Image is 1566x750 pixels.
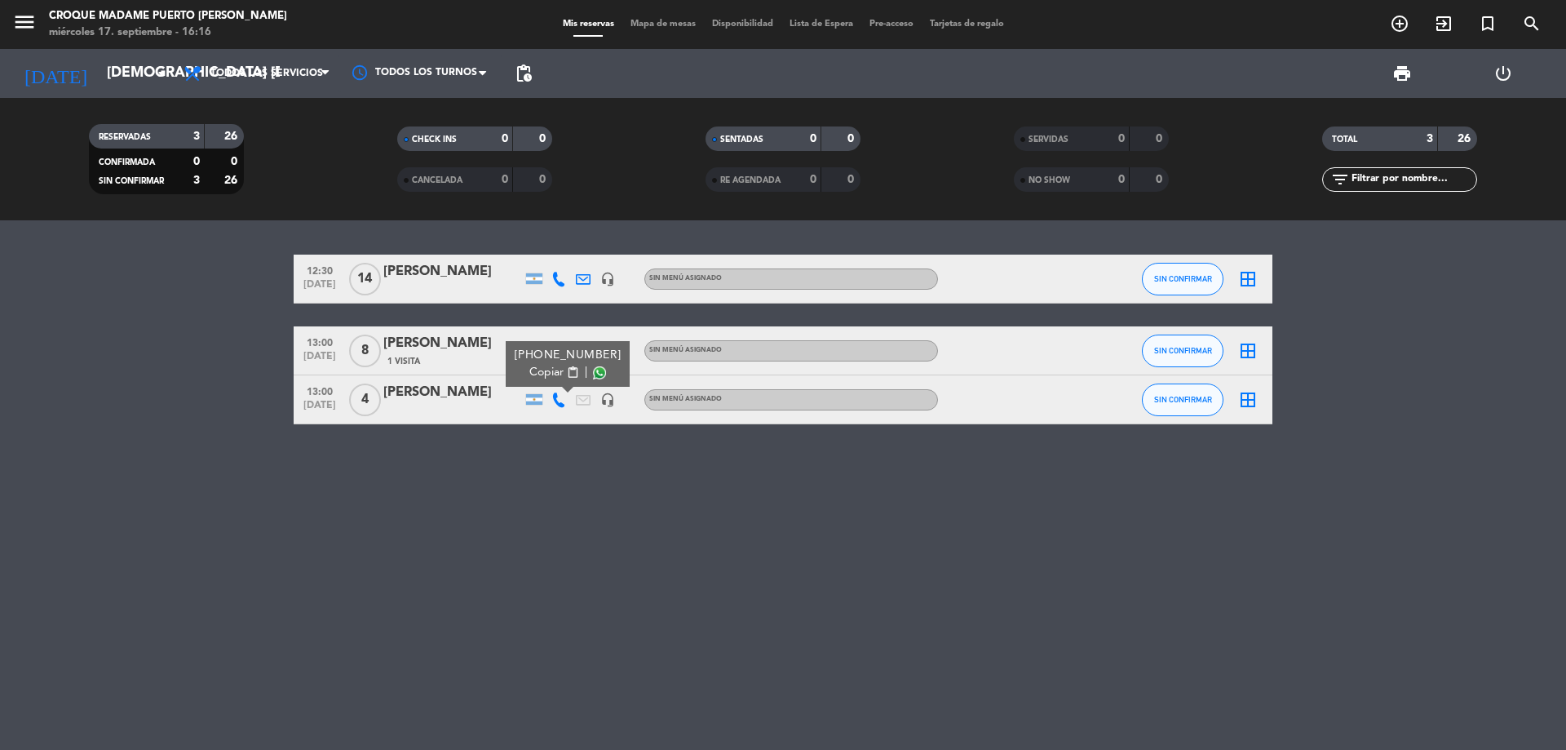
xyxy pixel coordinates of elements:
[12,10,37,34] i: menu
[555,20,622,29] span: Mis reservas
[210,68,323,79] span: Todos los servicios
[299,400,340,419] span: [DATE]
[1330,170,1350,189] i: filter_list
[649,347,722,353] span: Sin menú asignado
[1029,135,1068,144] span: SERVIDAS
[585,364,588,381] span: |
[99,158,155,166] span: CONFIRMADA
[152,64,171,83] i: arrow_drop_down
[600,272,615,286] i: headset_mic
[1154,346,1212,355] span: SIN CONFIRMAR
[1154,274,1212,283] span: SIN CONFIRMAR
[193,131,200,142] strong: 3
[649,275,722,282] span: Sin menú asignado
[922,20,1012,29] span: Tarjetas de regalo
[720,135,763,144] span: SENTADAS
[99,133,151,141] span: RESERVADAS
[383,261,522,282] div: [PERSON_NAME]
[299,260,340,279] span: 12:30
[1142,335,1223,367] button: SIN CONFIRMAR
[193,175,200,186] strong: 3
[1434,14,1453,33] i: exit_to_app
[299,279,340,298] span: [DATE]
[12,55,99,91] i: [DATE]
[1332,135,1357,144] span: TOTAL
[515,347,622,364] div: [PHONE_NUMBER]
[810,133,816,144] strong: 0
[1154,395,1212,404] span: SIN CONFIRMAR
[529,364,564,381] span: Copiar
[539,174,549,185] strong: 0
[12,10,37,40] button: menu
[622,20,704,29] span: Mapa de mesas
[1118,174,1125,185] strong: 0
[299,332,340,351] span: 13:00
[1458,133,1474,144] strong: 26
[1493,64,1513,83] i: power_settings_new
[231,156,241,167] strong: 0
[412,176,462,184] span: CANCELADA
[224,131,241,142] strong: 26
[1390,14,1409,33] i: add_circle_outline
[1392,64,1412,83] span: print
[781,20,861,29] span: Lista de Espera
[704,20,781,29] span: Disponibilidad
[193,156,200,167] strong: 0
[349,384,381,416] span: 4
[299,351,340,370] span: [DATE]
[1453,49,1554,98] div: LOG OUT
[1142,263,1223,295] button: SIN CONFIRMAR
[567,366,579,379] span: content_paste
[1156,174,1166,185] strong: 0
[299,381,340,400] span: 13:00
[349,263,381,295] span: 14
[383,382,522,403] div: [PERSON_NAME]
[1350,171,1476,189] input: Filtrar por nombre...
[1238,341,1258,361] i: border_all
[514,64,533,83] span: pending_actions
[49,8,287,24] div: Croque Madame Puerto [PERSON_NAME]
[224,175,241,186] strong: 26
[502,133,508,144] strong: 0
[847,133,857,144] strong: 0
[1427,133,1433,144] strong: 3
[720,176,781,184] span: RE AGENDADA
[1118,133,1125,144] strong: 0
[847,174,857,185] strong: 0
[600,393,615,407] i: headset_mic
[649,396,722,402] span: Sin menú asignado
[529,364,579,381] button: Copiarcontent_paste
[387,355,420,368] span: 1 Visita
[861,20,922,29] span: Pre-acceso
[383,333,522,354] div: [PERSON_NAME]
[1156,133,1166,144] strong: 0
[1478,14,1497,33] i: turned_in_not
[99,177,164,185] span: SIN CONFIRMAR
[502,174,508,185] strong: 0
[1142,384,1223,416] button: SIN CONFIRMAR
[1238,390,1258,410] i: border_all
[412,135,457,144] span: CHECK INS
[49,24,287,41] div: miércoles 17. septiembre - 16:16
[1029,176,1070,184] span: NO SHOW
[539,133,549,144] strong: 0
[349,335,381,367] span: 8
[810,174,816,185] strong: 0
[1522,14,1542,33] i: search
[1238,269,1258,289] i: border_all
